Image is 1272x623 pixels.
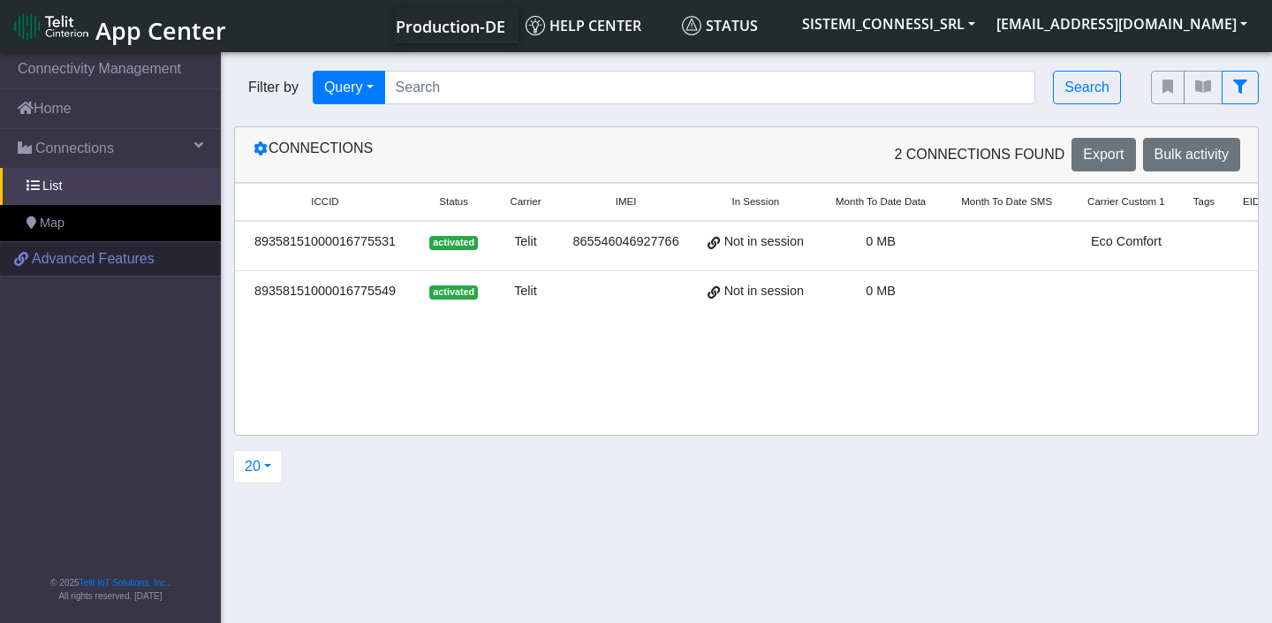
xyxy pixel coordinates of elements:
[616,194,637,209] span: IMEI
[510,194,541,209] span: Carrier
[1083,147,1124,162] span: Export
[233,450,283,483] button: 20
[724,232,804,252] span: Not in session
[32,248,155,270] span: Advanced Features
[42,177,62,196] span: List
[724,282,804,301] span: Not in session
[682,16,701,35] img: status.svg
[429,285,478,300] span: activated
[396,16,505,37] span: Production-DE
[14,12,88,41] img: logo-telit-cinterion-gw-new.png
[682,16,758,35] span: Status
[1053,71,1121,104] button: Search
[675,8,791,43] a: Status
[1193,194,1215,209] span: Tags
[40,214,64,233] span: Map
[311,194,338,209] span: ICCID
[384,71,1036,104] input: Search...
[14,7,223,45] a: App Center
[239,138,746,171] div: Connections
[246,232,405,252] div: 89358151000016775531
[503,232,548,252] div: Telit
[894,144,1064,165] span: 2 Connections found
[1080,232,1172,252] div: Eco Comfort
[526,16,545,35] img: knowledge.svg
[1151,71,1259,104] div: fitlers menu
[429,236,478,250] span: activated
[986,8,1258,40] button: [EMAIL_ADDRESS][DOMAIN_NAME]
[836,194,926,209] span: Month To Date Data
[395,8,504,43] a: Your current platform instance
[503,282,548,301] div: Telit
[526,16,641,35] span: Help center
[731,194,779,209] span: In Session
[866,234,896,248] span: 0 MB
[1087,194,1165,209] span: Carrier Custom 1
[234,77,313,98] span: Filter by
[95,14,226,47] span: App Center
[961,194,1052,209] span: Month To Date SMS
[791,8,986,40] button: SISTEMI_CONNESSI_SRL
[246,282,405,301] div: 89358151000016775549
[439,194,468,209] span: Status
[519,8,675,43] a: Help center
[1155,147,1229,162] span: Bulk activity
[1143,138,1240,171] button: Bulk activity
[1243,194,1260,209] span: EID
[79,578,168,588] a: Telit IoT Solutions, Inc.
[313,71,385,104] button: Query
[570,232,683,252] div: 865546046927766
[35,138,114,159] span: Connections
[866,284,896,298] span: 0 MB
[1071,138,1135,171] button: Export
